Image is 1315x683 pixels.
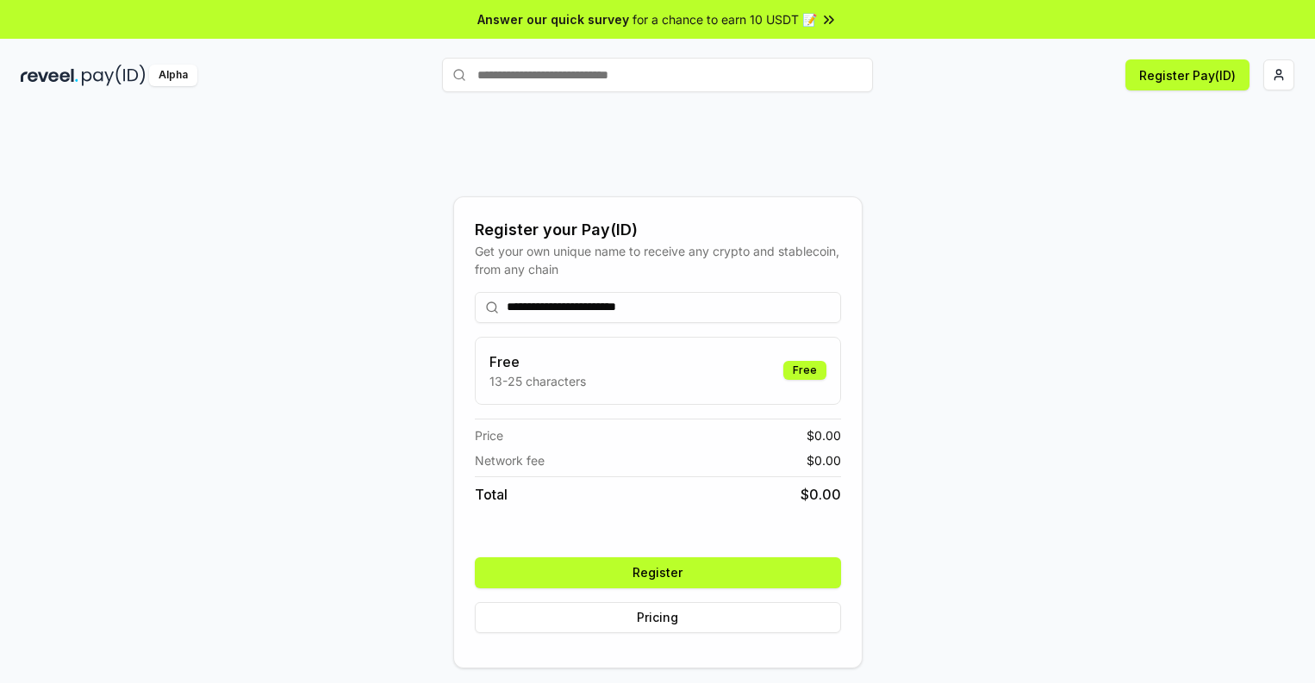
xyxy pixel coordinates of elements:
[475,484,508,505] span: Total
[475,557,841,588] button: Register
[783,361,826,380] div: Free
[801,484,841,505] span: $ 0.00
[475,451,545,469] span: Network fee
[1125,59,1250,90] button: Register Pay(ID)
[82,65,146,86] img: pay_id
[475,218,841,242] div: Register your Pay(ID)
[633,10,817,28] span: for a chance to earn 10 USDT 📝
[807,451,841,469] span: $ 0.00
[149,65,197,86] div: Alpha
[807,426,841,444] span: $ 0.00
[477,10,629,28] span: Answer our quick survey
[475,426,503,444] span: Price
[489,372,586,390] p: 13-25 characters
[475,242,841,278] div: Get your own unique name to receive any crypto and stablecoin, from any chain
[475,602,841,633] button: Pricing
[489,351,586,372] h3: Free
[21,65,78,86] img: reveel_dark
